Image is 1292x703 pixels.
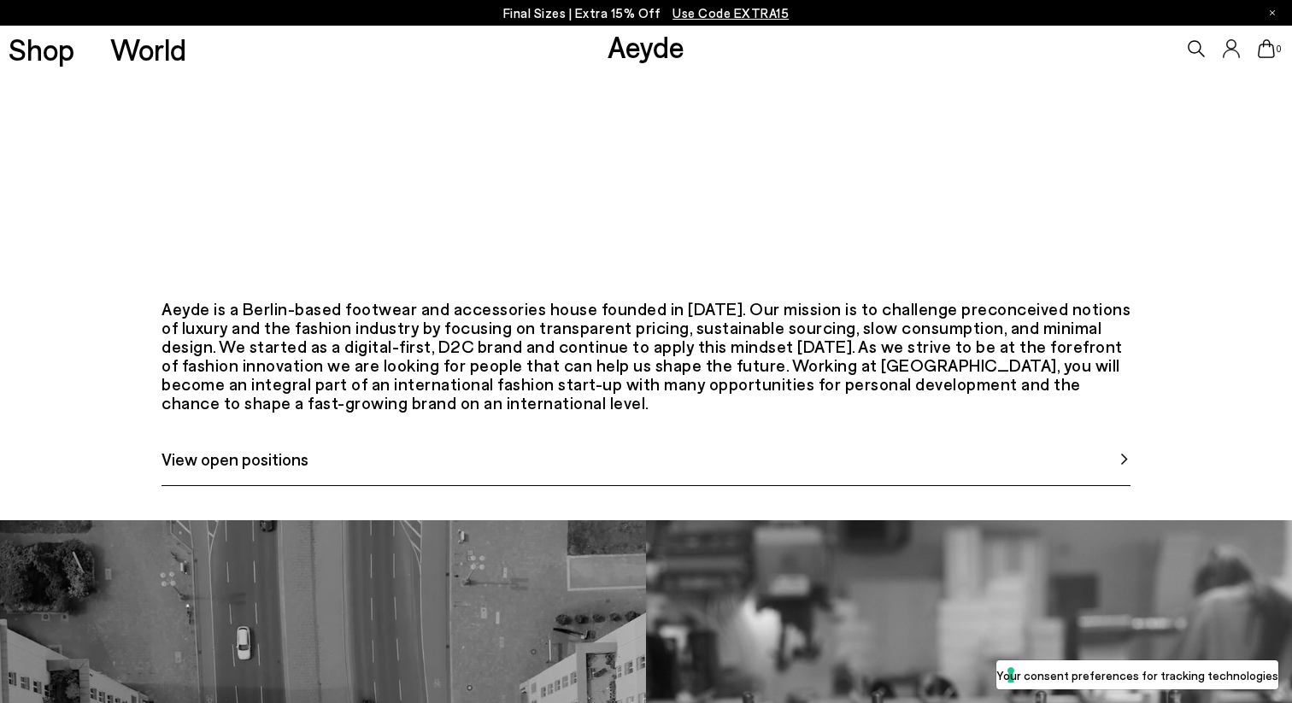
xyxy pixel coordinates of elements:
a: Aeyde [608,28,684,64]
button: Your consent preferences for tracking technologies [996,660,1278,689]
span: 0 [1275,44,1283,54]
a: View open positions [161,446,1130,486]
p: Final Sizes | Extra 15% Off [503,3,790,24]
a: World [110,34,186,64]
a: Shop [9,34,74,64]
a: 0 [1258,39,1275,58]
label: Your consent preferences for tracking technologies [996,666,1278,684]
div: Aeyde is a Berlin-based footwear and accessories house founded in [DATE]. Our mission is to chall... [161,299,1130,412]
span: Navigate to /collections/ss25-final-sizes [672,5,789,21]
img: svg%3E [1118,453,1130,466]
span: View open positions [161,446,308,472]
